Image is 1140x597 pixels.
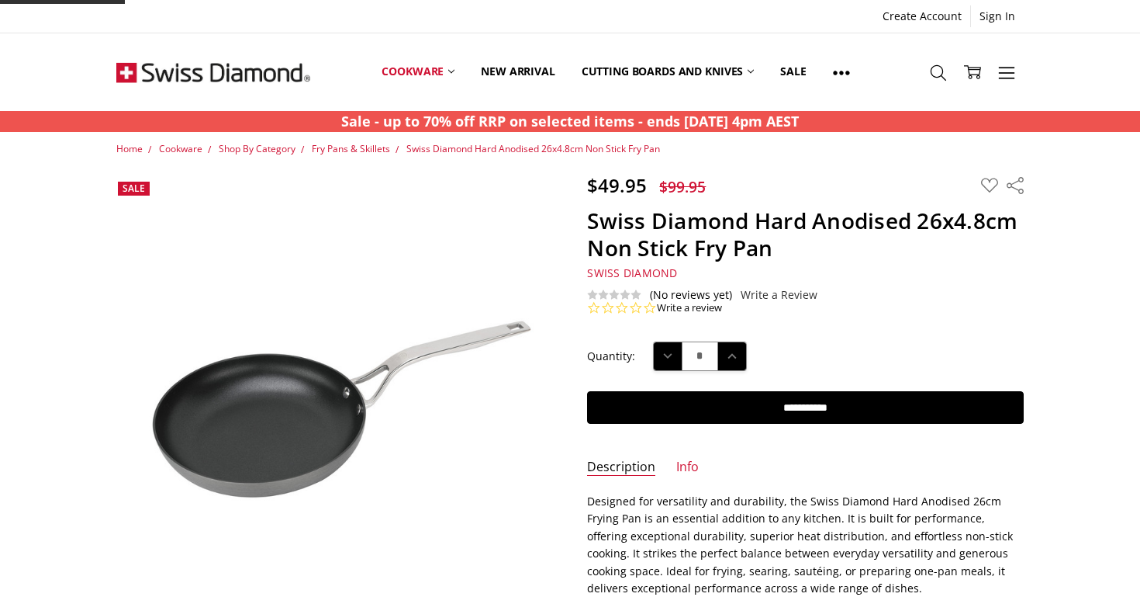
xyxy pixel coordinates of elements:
[312,142,390,155] a: Fry Pans & Skillets
[874,5,970,27] a: Create Account
[341,112,799,130] strong: Sale - up to 70% off RRP on selected items - ends [DATE] 4pm AEST
[568,37,768,106] a: Cutting boards and knives
[159,142,202,155] a: Cookware
[123,182,145,195] span: Sale
[116,142,143,155] a: Home
[587,172,647,198] span: $49.95
[587,493,1024,597] p: Designed for versatility and durability, the Swiss Diamond Hard Anodised 26cm Frying Pan is an es...
[368,37,468,106] a: Cookware
[406,142,660,155] a: Swiss Diamond Hard Anodised 26x4.8cm Non Stick Fry Pan
[587,266,677,280] span: Swiss Diamond
[676,459,699,477] a: Info
[971,5,1024,27] a: Sign In
[650,289,732,301] span: (No reviews yet)
[657,301,722,315] a: Write a review
[741,289,817,301] a: Write a Review
[587,207,1024,262] h1: Swiss Diamond Hard Anodised 26x4.8cm Non Stick Fry Pan
[116,33,310,111] img: Free Shipping On Every Order
[820,37,863,107] a: Show All
[767,37,819,106] a: Sale
[587,459,655,477] a: Description
[219,142,295,155] a: Shop By Category
[468,37,568,106] a: New arrival
[659,176,706,197] span: $99.95
[587,348,635,365] label: Quantity:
